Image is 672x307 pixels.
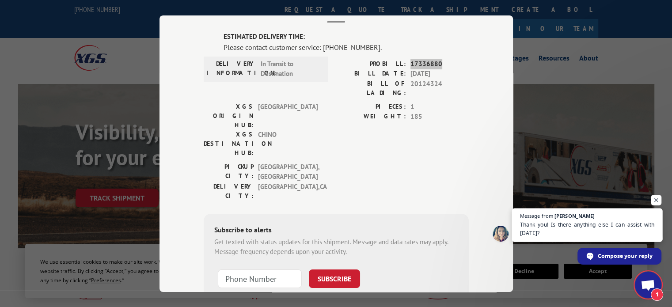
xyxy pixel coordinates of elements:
span: [GEOGRAPHIC_DATA] , CA [258,182,318,200]
div: Subscribe to alerts [214,224,458,237]
label: PICKUP CITY: [204,162,254,182]
label: WEIGHT: [336,112,406,122]
label: XGS ORIGIN HUB: [204,102,254,129]
label: DELIVERY CITY: [204,182,254,200]
span: 1 [651,288,663,301]
div: Get texted with status updates for this shipment. Message and data rates may apply. Message frequ... [214,237,458,257]
label: PROBILL: [336,59,406,69]
span: 185 [410,112,469,122]
span: [PERSON_NAME] [554,213,595,218]
label: ESTIMATED DELIVERY TIME: [224,32,469,42]
span: [DATE] [410,69,469,79]
label: BILL DATE: [336,69,406,79]
span: CHINO [258,129,318,157]
input: Phone Number [218,269,302,288]
span: 1 [410,102,469,112]
button: SUBSCRIBE [309,269,360,288]
span: Compose your reply [598,248,653,264]
span: Thank you! Is there anything else I can assist with [DATE]? [520,220,655,238]
label: BILL OF LADING: [336,79,406,97]
span: Message from [520,213,553,218]
label: DELIVERY INFORMATION: [206,59,256,79]
span: [GEOGRAPHIC_DATA] , [GEOGRAPHIC_DATA] [258,162,318,182]
span: 20124324 [410,79,469,97]
div: Open chat [635,272,661,298]
label: PIECES: [336,102,406,112]
div: Please contact customer service: [PHONE_NUMBER]. [224,42,469,52]
span: 17336880 [410,59,469,69]
label: XGS DESTINATION HUB: [204,129,254,157]
span: In Transit to Destination [261,59,320,79]
span: [GEOGRAPHIC_DATA] [258,102,318,129]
